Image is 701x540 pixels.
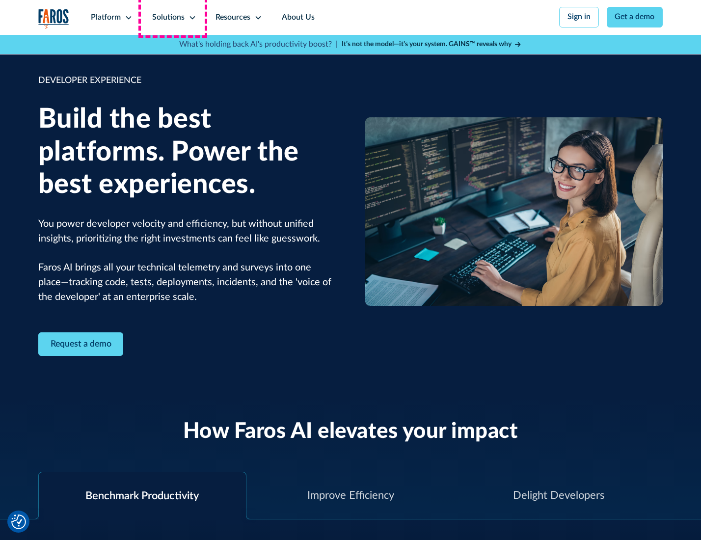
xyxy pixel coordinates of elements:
[85,488,199,504] div: Benchmark Productivity
[38,332,124,356] a: Contact Modal
[38,74,336,87] div: DEVELOPER EXPERIENCE
[152,12,185,24] div: Solutions
[342,39,522,50] a: It’s not the model—it’s your system. GAINS™ reveals why
[342,41,512,48] strong: It’s not the model—it’s your system. GAINS™ reveals why
[607,7,663,27] a: Get a demo
[307,487,394,504] div: Improve Efficiency
[38,9,70,29] img: Logo of the analytics and reporting company Faros.
[91,12,121,24] div: Platform
[38,9,70,29] a: home
[183,419,518,445] h2: How Faros AI elevates your impact
[38,217,336,305] p: You power developer velocity and efficiency, but without unified insights, prioritizing the right...
[11,514,26,529] img: Revisit consent button
[559,7,599,27] a: Sign in
[216,12,250,24] div: Resources
[11,514,26,529] button: Cookie Settings
[38,103,336,201] h1: Build the best platforms. Power the best experiences.
[179,39,338,51] p: What's holding back AI's productivity boost? |
[513,487,604,504] div: Delight Developers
